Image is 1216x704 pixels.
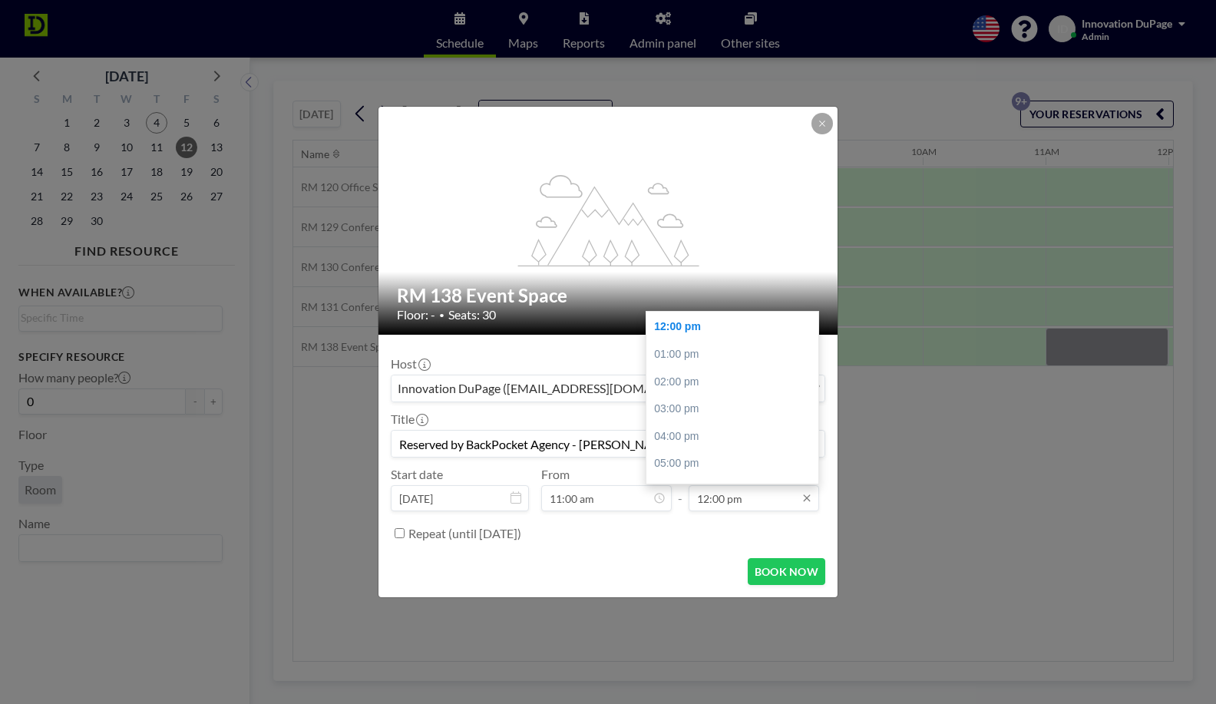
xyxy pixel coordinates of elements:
[391,467,443,482] label: Start date
[646,341,818,369] div: 01:00 pm
[392,431,824,457] input: Innovation's reservation
[646,450,818,478] div: 05:00 pm
[678,472,682,506] span: -
[518,174,699,266] g: flex-grow: 1.2;
[397,284,821,307] h2: RM 138 Event Space
[395,378,717,398] span: Innovation DuPage ([EMAIL_ADDRESS][DOMAIN_NAME])
[392,375,824,402] div: Search for option
[397,307,435,322] span: Floor: -
[646,423,818,451] div: 04:00 pm
[448,307,496,322] span: Seats: 30
[748,558,825,585] button: BOOK NOW
[439,309,444,321] span: •
[646,313,818,341] div: 12:00 pm
[391,356,429,372] label: Host
[408,526,521,541] label: Repeat (until [DATE])
[646,478,818,505] div: 06:00 pm
[541,467,570,482] label: From
[646,369,818,396] div: 02:00 pm
[391,411,427,427] label: Title
[646,395,818,423] div: 03:00 pm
